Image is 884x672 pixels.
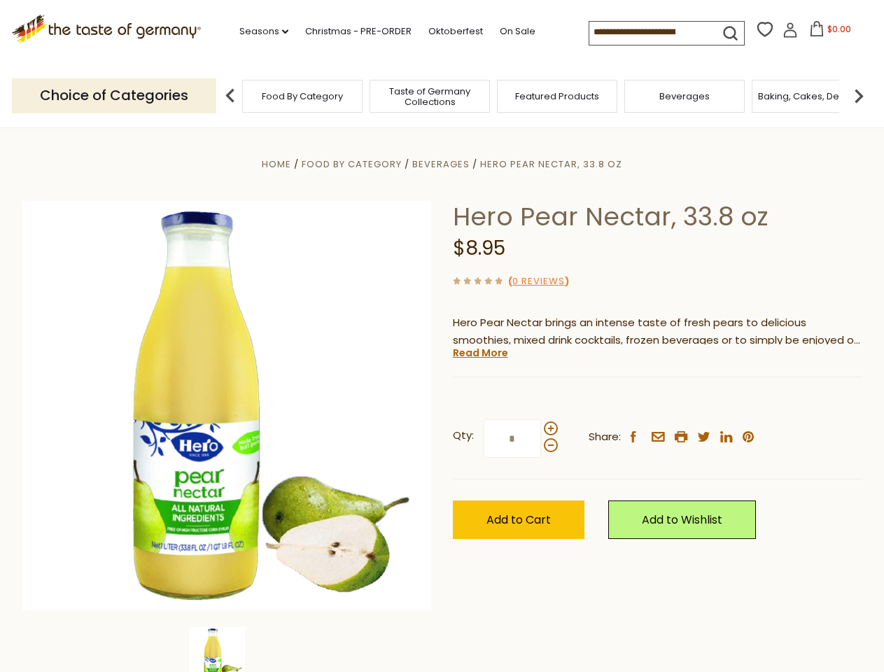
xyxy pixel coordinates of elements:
[453,314,862,349] p: Hero Pear Nectar brings an intense taste of fresh pears to delicious smoothies, mixed drink cockt...
[508,274,569,288] span: ( )
[302,157,402,171] a: Food By Category
[453,346,508,360] a: Read More
[22,201,432,610] img: Hero Pear Nectar, 33.8 oz
[216,82,244,110] img: previous arrow
[659,91,710,101] a: Beverages
[239,24,288,39] a: Seasons
[500,24,535,39] a: On Sale
[453,500,584,539] button: Add to Cart
[374,86,486,107] a: Taste of Germany Collections
[589,428,621,446] span: Share:
[845,82,873,110] img: next arrow
[484,419,541,458] input: Qty:
[515,91,599,101] a: Featured Products
[262,157,291,171] a: Home
[486,512,551,528] span: Add to Cart
[428,24,483,39] a: Oktoberfest
[12,78,216,113] p: Choice of Categories
[412,157,470,171] a: Beverages
[480,157,622,171] a: Hero Pear Nectar, 33.8 oz
[453,427,474,444] strong: Qty:
[827,23,851,35] span: $0.00
[758,91,867,101] a: Baking, Cakes, Desserts
[608,500,756,539] a: Add to Wishlist
[305,24,412,39] a: Christmas - PRE-ORDER
[512,274,565,289] a: 0 Reviews
[453,234,505,262] span: $8.95
[801,21,860,42] button: $0.00
[262,91,343,101] a: Food By Category
[453,201,862,232] h1: Hero Pear Nectar, 33.8 oz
